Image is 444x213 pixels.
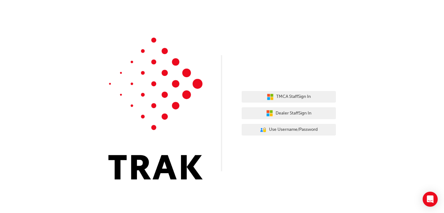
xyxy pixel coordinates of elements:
span: Use Username/Password [269,126,318,133]
div: Open Intercom Messenger [423,192,438,207]
span: Dealer Staff Sign In [276,110,311,117]
span: TMCA Staff Sign In [276,93,311,100]
button: Use Username/Password [242,124,336,136]
button: Dealer StaffSign In [242,107,336,119]
button: TMCA StaffSign In [242,91,336,103]
img: Trak [108,38,203,179]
